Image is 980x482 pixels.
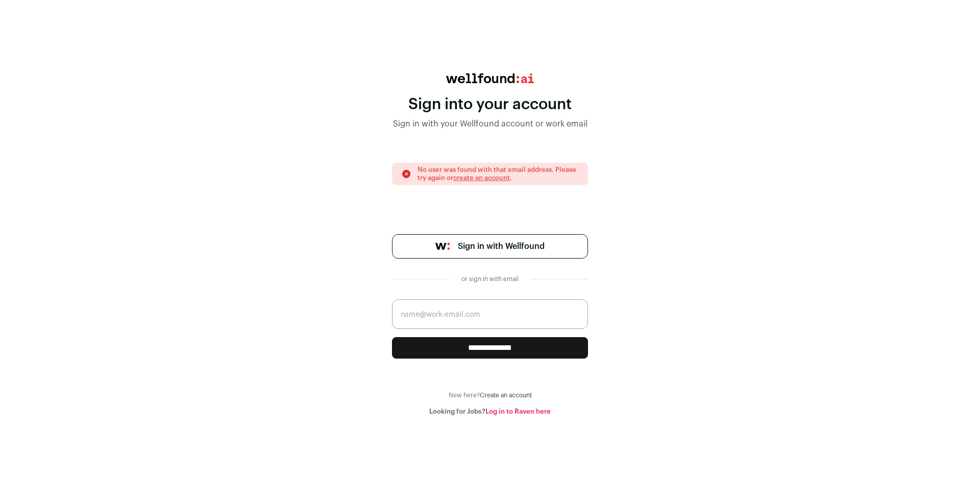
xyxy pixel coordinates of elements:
[392,118,588,130] div: Sign in with your Wellfound account or work email
[480,392,532,398] a: Create an account
[458,240,545,252] span: Sign in with Wellfound
[392,95,588,114] div: Sign into your account
[392,299,588,329] input: name@work-email.com
[392,391,588,399] div: New here?
[457,275,523,283] div: or sign in with email
[453,174,510,181] a: create an account
[435,243,450,250] img: wellfound-symbol-flush-black-fb3c872781a75f747ccb3a119075da62bfe97bd399995f84a933054e44a575c4.png
[485,408,551,415] a: Log in to Raven here
[446,73,534,83] img: wellfound:ai
[392,234,588,259] a: Sign in with Wellfound
[418,166,579,182] p: No user was found with that email address. Please try again or .
[392,408,588,416] div: Looking for Jobs?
